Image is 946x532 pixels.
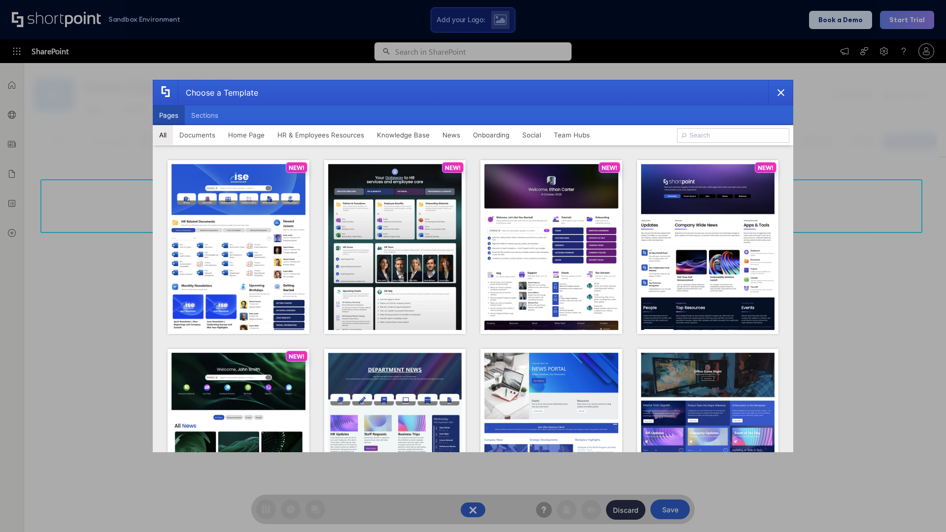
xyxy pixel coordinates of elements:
[173,125,222,145] button: Documents
[153,125,173,145] button: All
[897,485,946,532] iframe: Chat Widget
[289,353,304,360] p: NEW!
[677,128,789,143] input: Search
[602,164,617,171] p: NEW!
[516,125,547,145] button: Social
[271,125,371,145] button: HR & Employees Resources
[153,80,793,452] div: template selector
[289,164,304,171] p: NEW!
[758,164,774,171] p: NEW!
[178,80,258,105] div: Choose a Template
[467,125,516,145] button: Onboarding
[436,125,467,145] button: News
[185,105,225,125] button: Sections
[222,125,271,145] button: Home Page
[153,105,185,125] button: Pages
[371,125,436,145] button: Knowledge Base
[445,164,461,171] p: NEW!
[547,125,596,145] button: Team Hubs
